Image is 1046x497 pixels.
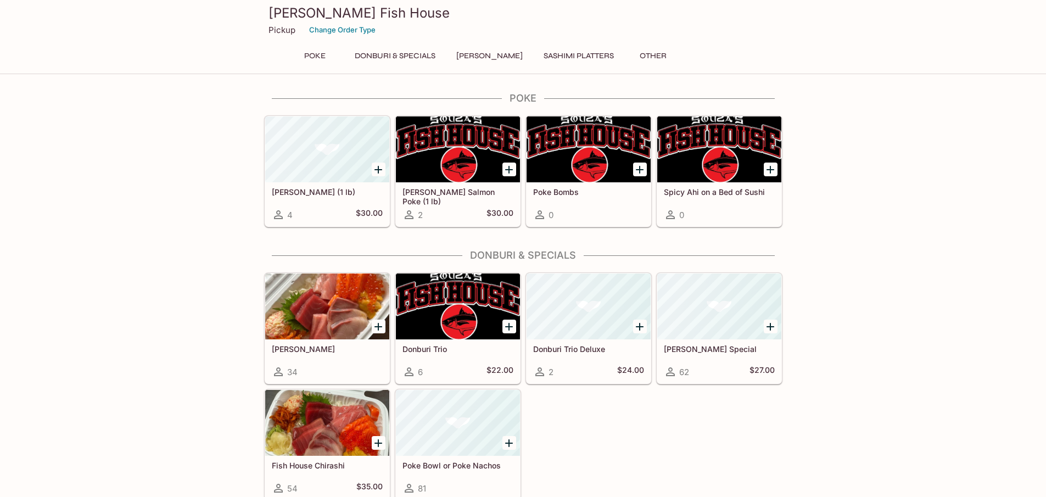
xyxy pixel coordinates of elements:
span: 54 [287,483,298,494]
span: 62 [679,367,689,377]
button: Add Fish House Chirashi [372,436,385,450]
h5: [PERSON_NAME] Salmon Poke (1 lb) [402,187,513,205]
button: [PERSON_NAME] [450,48,529,64]
button: Add Ora King Salmon Poke (1 lb) [502,163,516,176]
a: Spicy Ahi on a Bed of Sushi0 [657,116,782,227]
h5: Spicy Ahi on a Bed of Sushi [664,187,775,197]
h5: Poke Bombs [533,187,644,197]
button: Sashimi Platters [538,48,620,64]
h5: $30.00 [486,208,513,221]
h5: Fish House Chirashi [272,461,383,470]
a: [PERSON_NAME] Salmon Poke (1 lb)2$30.00 [395,116,521,227]
a: [PERSON_NAME] (1 lb)4$30.00 [265,116,390,227]
h5: Donburi Trio [402,344,513,354]
h5: $22.00 [486,365,513,378]
button: Add Spicy Ahi on a Bed of Sushi [764,163,777,176]
span: 2 [418,210,423,220]
div: Spicy Ahi on a Bed of Sushi [657,116,781,182]
h3: [PERSON_NAME] Fish House [269,4,778,21]
h5: Poke Bowl or Poke Nachos [402,461,513,470]
span: 81 [418,483,426,494]
a: Poke Bombs0 [526,116,651,227]
h5: $35.00 [356,482,383,495]
div: Fish House Chirashi [265,390,389,456]
div: Poke Bowl or Poke Nachos [396,390,520,456]
span: 6 [418,367,423,377]
button: Change Order Type [304,21,381,38]
span: 4 [287,210,293,220]
button: Add Ahi Poke (1 lb) [372,163,385,176]
button: Donburi & Specials [349,48,441,64]
button: Add Poke Bowl or Poke Nachos [502,436,516,450]
button: Add Poke Bombs [633,163,647,176]
div: Ahi Poke (1 lb) [265,116,389,182]
button: Other [629,48,678,64]
p: Pickup [269,25,295,35]
div: Donburi Trio [396,273,520,339]
h5: [PERSON_NAME] Special [664,344,775,354]
a: [PERSON_NAME]34 [265,273,390,384]
button: Add Souza Special [764,320,777,333]
div: Ora King Salmon Poke (1 lb) [396,116,520,182]
div: Donburi Trio Deluxe [527,273,651,339]
h5: $30.00 [356,208,383,221]
div: Souza Special [657,273,781,339]
h5: $27.00 [749,365,775,378]
h5: Donburi Trio Deluxe [533,344,644,354]
a: [PERSON_NAME] Special62$27.00 [657,273,782,384]
h5: $24.00 [617,365,644,378]
a: Donburi Trio Deluxe2$24.00 [526,273,651,384]
h5: [PERSON_NAME] (1 lb) [272,187,383,197]
span: 2 [549,367,553,377]
h4: Poke [264,92,782,104]
button: Add Sashimi Donburis [372,320,385,333]
button: Add Donburi Trio [502,320,516,333]
a: Donburi Trio6$22.00 [395,273,521,384]
span: 0 [679,210,684,220]
h4: Donburi & Specials [264,249,782,261]
div: Sashimi Donburis [265,273,389,339]
button: Add Donburi Trio Deluxe [633,320,647,333]
span: 34 [287,367,298,377]
h5: [PERSON_NAME] [272,344,383,354]
span: 0 [549,210,553,220]
div: Poke Bombs [527,116,651,182]
button: Poke [290,48,340,64]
